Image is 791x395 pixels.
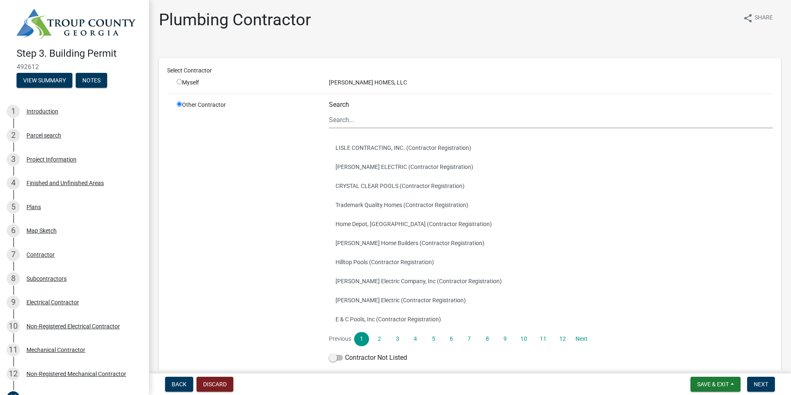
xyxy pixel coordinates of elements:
[736,10,779,26] button: shareShare
[426,332,441,346] a: 5
[498,332,513,346] a: 9
[329,101,349,108] label: Search
[26,132,61,138] div: Parcel search
[76,77,107,84] wm-modal-confirm: Notes
[329,214,773,234] button: Home Depot, [GEOGRAPHIC_DATA] (Contractor Registration)
[159,10,311,30] h1: Plumbing Contractor
[574,332,589,346] a: Next
[26,299,79,305] div: Electrical Contractor
[26,228,57,234] div: Map Sketch
[329,138,773,157] button: LISLE CONTRACTING, INC. (Contractor Registration)
[26,323,120,329] div: Non-Registered Electrical Contractor
[554,332,571,346] a: 12
[7,248,20,261] div: 7
[479,332,494,346] a: 8
[7,367,20,381] div: 12
[690,377,741,392] button: Save & Exit
[329,195,773,214] button: Trademark Quality Homes (Contractor Registration)
[329,291,773,310] button: [PERSON_NAME] Electric (Contractor Registration)
[329,234,773,253] button: [PERSON_NAME] Home Builders (Contractor Registration)
[7,296,20,309] div: 9
[17,77,72,84] wm-modal-confirm: Summary
[7,224,20,237] div: 6
[515,332,532,346] a: 10
[17,63,132,71] span: 492612
[7,105,20,118] div: 1
[17,48,142,60] h4: Step 3. Building Permit
[743,13,753,23] i: share
[7,272,20,285] div: 8
[408,332,423,346] a: 4
[170,101,323,366] div: Other Contractor
[161,66,779,75] div: Select Contractor
[329,157,773,176] button: [PERSON_NAME] ELECTRIC (Contractor Registration)
[26,252,55,258] div: Contractor
[329,332,773,346] nav: Page navigation
[172,381,187,388] span: Back
[755,13,773,23] span: Share
[535,332,551,346] a: 11
[329,253,773,272] button: Hilltop Pools (Contractor Registration)
[323,78,779,87] div: [PERSON_NAME] HOMES, LLC
[26,276,67,282] div: Subcontractors
[26,180,104,186] div: Finished and Unfinished Areas
[7,176,20,190] div: 4
[7,153,20,166] div: 3
[17,73,72,88] button: View Summary
[7,200,20,214] div: 5
[177,78,316,87] div: Myself
[26,347,85,353] div: Mechanical Contractor
[329,272,773,291] button: [PERSON_NAME] Electric Company, Inc (Contractor Registration)
[329,176,773,195] button: CRYSTAL CLEAR POOLS (Contractor Registration)
[26,371,126,377] div: Non-Registered Mechanical Contractor
[7,320,20,333] div: 10
[747,377,775,392] button: Next
[390,332,405,346] a: 3
[165,377,193,392] button: Back
[197,377,233,392] button: Discard
[329,111,773,128] input: Search...
[697,381,729,388] span: Save & Exit
[329,310,773,329] button: E & C Pools, Inc (Contractor Registration)
[76,73,107,88] button: Notes
[462,332,477,346] a: 7
[354,332,369,346] a: 1
[329,353,407,363] label: Contractor Not Listed
[26,157,77,162] div: Project Information
[372,332,387,346] a: 2
[7,343,20,356] div: 11
[26,204,41,210] div: Plans
[26,108,58,114] div: Introduction
[444,332,459,346] a: 6
[7,129,20,142] div: 2
[17,9,136,39] img: Troup County, Georgia
[754,381,768,388] span: Next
